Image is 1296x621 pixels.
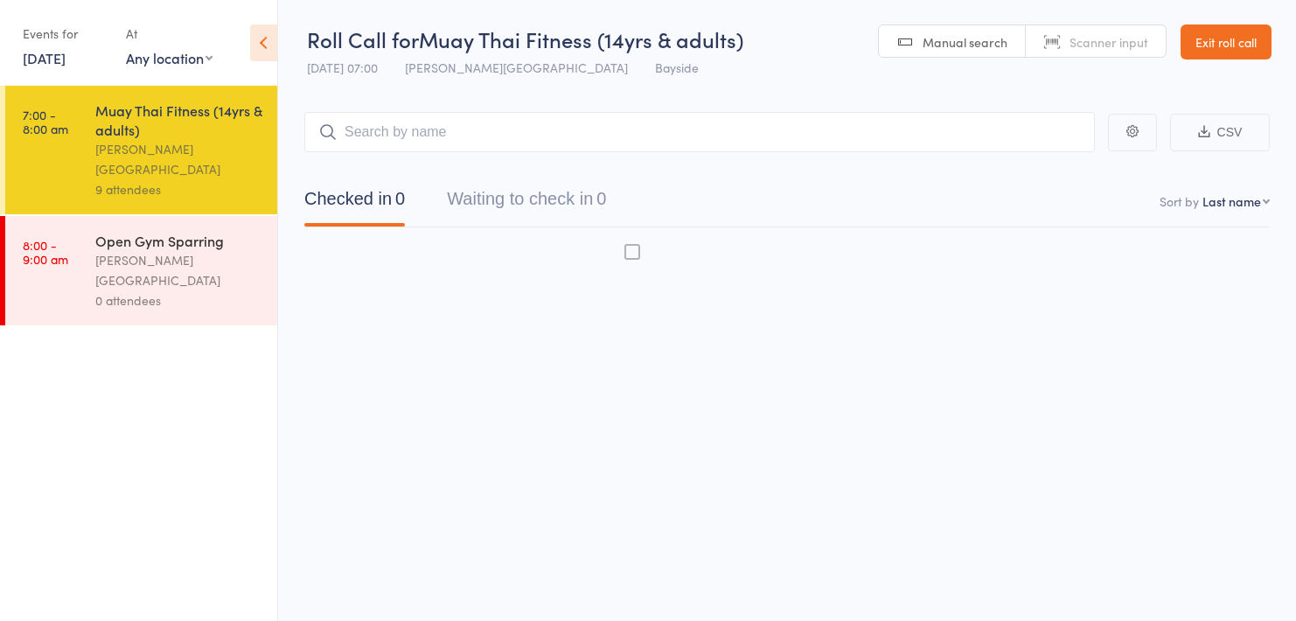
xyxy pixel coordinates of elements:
[5,216,277,325] a: 8:00 -9:00 amOpen Gym Sparring[PERSON_NAME][GEOGRAPHIC_DATA]0 attendees
[23,48,66,67] a: [DATE]
[95,179,262,199] div: 9 attendees
[655,59,699,76] span: Bayside
[126,48,213,67] div: Any location
[1070,33,1148,51] span: Scanner input
[95,250,262,290] div: [PERSON_NAME][GEOGRAPHIC_DATA]
[95,101,262,139] div: Muay Thai Fitness (14yrs & adults)
[1181,24,1272,59] a: Exit roll call
[307,59,378,76] span: [DATE] 07:00
[395,189,405,208] div: 0
[95,231,262,250] div: Open Gym Sparring
[447,180,606,227] button: Waiting to check in0
[307,24,419,53] span: Roll Call for
[304,180,405,227] button: Checked in0
[923,33,1007,51] span: Manual search
[405,59,628,76] span: [PERSON_NAME][GEOGRAPHIC_DATA]
[304,112,1095,152] input: Search by name
[596,189,606,208] div: 0
[126,19,213,48] div: At
[1170,114,1270,151] button: CSV
[419,24,743,53] span: Muay Thai Fitness (14yrs & adults)
[5,86,277,214] a: 7:00 -8:00 amMuay Thai Fitness (14yrs & adults)[PERSON_NAME][GEOGRAPHIC_DATA]9 attendees
[23,19,108,48] div: Events for
[1202,192,1261,210] div: Last name
[95,290,262,310] div: 0 attendees
[1160,192,1199,210] label: Sort by
[23,238,68,266] time: 8:00 - 9:00 am
[23,108,68,136] time: 7:00 - 8:00 am
[95,139,262,179] div: [PERSON_NAME][GEOGRAPHIC_DATA]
